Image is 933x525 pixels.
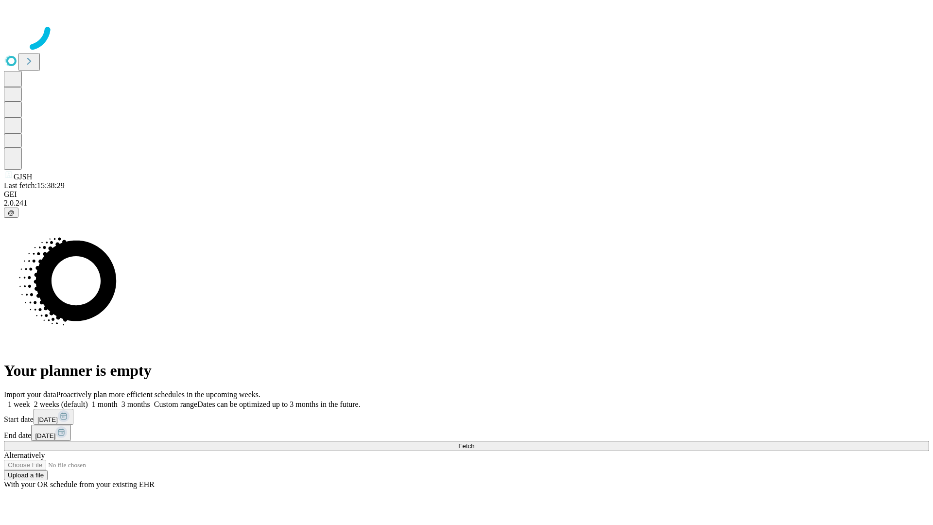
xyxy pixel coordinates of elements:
[4,425,929,441] div: End date
[4,362,929,380] h1: Your planner is empty
[4,451,45,459] span: Alternatively
[4,208,18,218] button: @
[8,400,30,408] span: 1 week
[4,199,929,208] div: 2.0.241
[154,400,197,408] span: Custom range
[92,400,118,408] span: 1 month
[197,400,360,408] span: Dates can be optimized up to 3 months in the future.
[4,480,155,489] span: With your OR schedule from your existing EHR
[4,409,929,425] div: Start date
[121,400,150,408] span: 3 months
[4,390,56,399] span: Import your data
[4,181,65,190] span: Last fetch: 15:38:29
[458,442,474,450] span: Fetch
[35,432,55,439] span: [DATE]
[34,409,73,425] button: [DATE]
[4,441,929,451] button: Fetch
[4,190,929,199] div: GEI
[56,390,260,399] span: Proactively plan more efficient schedules in the upcoming weeks.
[14,173,32,181] span: GJSH
[37,416,58,423] span: [DATE]
[34,400,88,408] span: 2 weeks (default)
[8,209,15,216] span: @
[31,425,71,441] button: [DATE]
[4,470,48,480] button: Upload a file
